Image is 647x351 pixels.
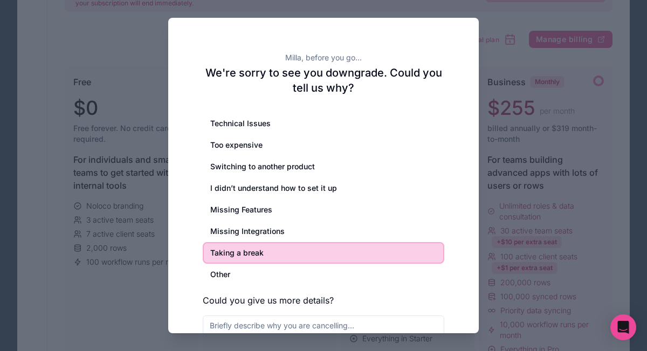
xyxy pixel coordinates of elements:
[203,65,444,95] h2: We're sorry to see you downgrade. Could you tell us why?
[203,52,444,63] h2: Milla, before you go...
[203,199,444,221] div: Missing Features
[203,264,444,285] div: Other
[203,221,444,242] div: Missing Integrations
[610,314,636,340] div: Open Intercom Messenger
[203,113,444,134] div: Technical Issues
[203,134,444,156] div: Too expensive
[203,294,444,307] h3: Could you give us more details?
[203,156,444,177] div: Switching to another product
[203,242,444,264] div: Taking a break
[203,177,444,199] div: I didn’t understand how to set it up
